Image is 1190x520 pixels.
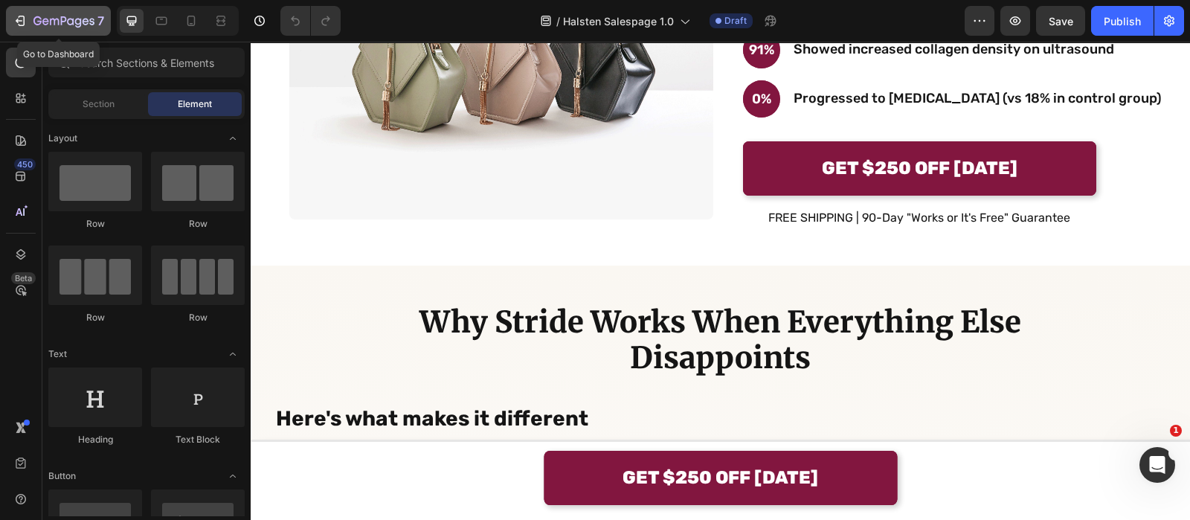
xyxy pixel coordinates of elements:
[498,1,524,15] p: 91%
[280,6,341,36] div: Undo/Redo
[1049,15,1073,28] span: Save
[48,48,245,77] input: Search Sections & Elements
[48,347,67,361] span: Text
[6,6,111,36] button: 7
[571,111,767,143] div: GET $250 OFF [DATE]
[103,261,836,336] h2: Why Stride Works When Everything Else Disappoints
[14,158,36,170] div: 450
[97,12,104,30] p: 7
[1139,447,1175,483] iframe: Intercom live chat
[48,433,142,446] div: Heading
[178,97,212,111] span: Element
[151,217,245,231] div: Row
[48,132,77,145] span: Layout
[1170,425,1182,437] span: 1
[492,100,846,154] button: GET $250 OFF TODAY
[501,51,521,64] p: 0%
[48,311,142,324] div: Row
[494,167,844,185] p: FREE SHIPPING | 90-Day "Works or It's Free" Guarantee
[724,14,747,28] span: Draft
[543,47,911,67] p: Progressed to [MEDICAL_DATA] (vs 18% in control group)
[151,433,245,446] div: Text Block
[492,39,530,76] div: Background Image
[48,217,142,231] div: Row
[1104,13,1141,29] div: Publish
[1091,6,1154,36] button: Publish
[151,311,245,324] div: Row
[293,409,646,463] button: GET $250 OFF TODAY
[372,420,567,452] div: GET $250 OFF [DATE]
[83,97,115,111] span: Section
[563,13,674,29] span: Halsten Salespage 1.0
[251,42,1190,520] iframe: Design area
[1036,6,1085,36] button: Save
[556,13,560,29] span: /
[221,126,245,150] span: Toggle open
[48,469,76,483] span: Button
[25,365,338,389] strong: Here's what makes it different
[221,464,245,488] span: Toggle open
[221,342,245,366] span: Toggle open
[11,272,36,284] div: Beta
